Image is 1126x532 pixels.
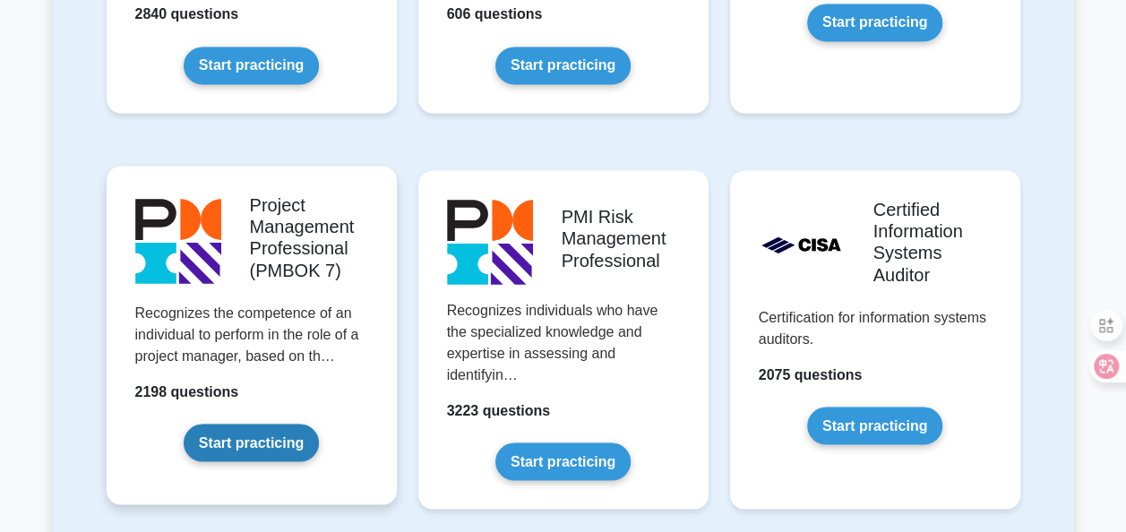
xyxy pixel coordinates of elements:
a: Start practicing [184,47,319,84]
a: Start practicing [495,442,631,480]
a: Start practicing [807,4,942,41]
a: Start practicing [495,47,631,84]
a: Start practicing [807,407,942,444]
a: Start practicing [184,424,319,461]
